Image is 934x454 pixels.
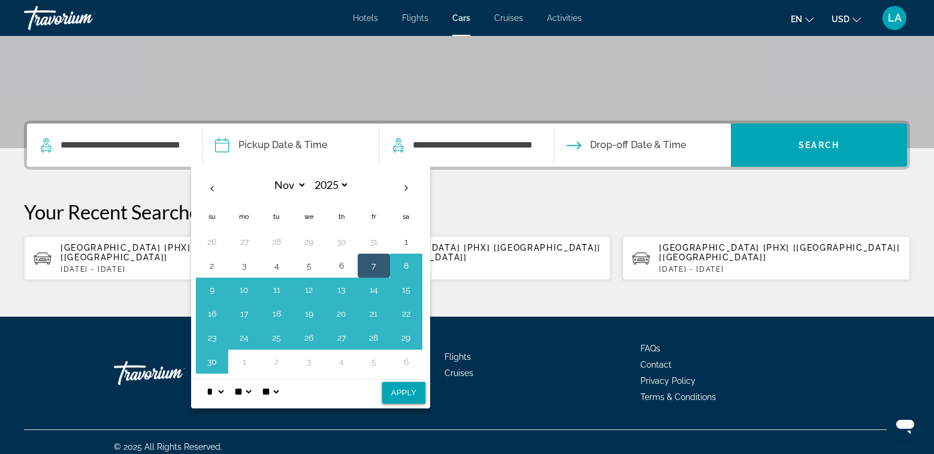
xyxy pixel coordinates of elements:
button: Day 15 [397,281,416,298]
span: [GEOGRAPHIC_DATA] [PHX] [[GEOGRAPHIC_DATA]] [[GEOGRAPHIC_DATA]] [659,243,900,262]
button: Pickup date [215,124,327,167]
span: Search [799,140,839,150]
select: Select month [268,175,307,196]
a: FAQs [640,344,660,353]
p: Your Recent Searches [24,200,910,224]
select: Select minute [232,380,253,404]
button: Day 2 [202,257,222,274]
button: Day 29 [397,329,416,346]
p: [DATE] - [DATE] [360,265,601,273]
select: Select year [310,175,349,196]
button: Day 13 [332,281,351,298]
button: Day 21 [364,305,383,322]
button: Day 19 [300,305,319,322]
button: Day 6 [397,353,416,370]
button: Day 1 [235,353,254,370]
button: Day 4 [267,257,286,274]
select: Select hour [204,380,226,404]
button: User Menu [879,5,910,31]
button: Day 3 [300,353,319,370]
button: Day 25 [267,329,286,346]
button: Day 14 [364,281,383,298]
span: LA [888,12,902,24]
button: Day 11 [267,281,286,298]
a: Travorium [114,355,234,391]
button: Day 2 [267,353,286,370]
button: Day 27 [332,329,351,346]
button: Day 7 [364,257,383,274]
button: Search [731,124,907,167]
a: Contact [640,360,672,369]
button: [GEOGRAPHIC_DATA] [PHX] [[GEOGRAPHIC_DATA]] [[GEOGRAPHIC_DATA]][DATE] - [DATE] [24,236,312,281]
div: Search widget [27,124,907,167]
a: Cars [452,13,470,23]
button: Previous month [196,175,228,202]
a: Travorium [24,2,144,34]
a: Cruises [494,13,523,23]
button: Apply [382,382,425,404]
button: Day 29 [300,233,319,250]
button: Day 31 [364,233,383,250]
button: Day 4 [332,353,351,370]
button: Day 16 [202,305,222,322]
select: Select AM/PM [259,380,281,404]
button: Day 9 [202,281,222,298]
button: Day 28 [364,329,383,346]
a: Hotels [353,13,378,23]
button: Day 28 [267,233,286,250]
iframe: Button to launch messaging window [886,406,924,444]
a: Cruises [445,368,473,378]
button: Day 18 [267,305,286,322]
button: Day 12 [300,281,319,298]
span: [GEOGRAPHIC_DATA] [PHX] [[GEOGRAPHIC_DATA]] [[GEOGRAPHIC_DATA]] [61,243,301,262]
span: Drop-off Date & Time [590,137,686,154]
button: Day 3 [235,257,254,274]
button: [GEOGRAPHIC_DATA] [PHX] [[GEOGRAPHIC_DATA]] [[GEOGRAPHIC_DATA]][DATE] - [DATE] [324,236,611,281]
button: Day 10 [235,281,254,298]
span: © 2025 All Rights Reserved. [114,442,222,452]
button: Next month [390,175,422,202]
span: en [791,14,802,24]
button: Day 30 [332,233,351,250]
button: Change language [791,10,814,28]
button: Day 26 [300,329,319,346]
p: [DATE] - [DATE] [61,265,302,273]
span: [GEOGRAPHIC_DATA] [PHX] [[GEOGRAPHIC_DATA]] [[GEOGRAPHIC_DATA]] [360,243,601,262]
button: Day 27 [235,233,254,250]
button: Day 17 [235,305,254,322]
button: Change currency [832,10,861,28]
a: Privacy Policy [640,376,696,386]
button: Day 30 [202,353,222,370]
a: Flights [445,352,471,362]
button: Day 22 [397,305,416,322]
p: [DATE] - [DATE] [659,265,900,273]
span: USD [832,14,850,24]
button: Day 26 [202,233,222,250]
button: Day 24 [235,329,254,346]
a: Flights [402,13,428,23]
button: Day 5 [300,257,319,274]
button: Drop-off date [567,124,686,167]
button: Day 6 [332,257,351,274]
button: Day 23 [202,329,222,346]
button: Day 8 [397,257,416,274]
button: Day 5 [364,353,383,370]
a: Activities [547,13,582,23]
button: Day 20 [332,305,351,322]
button: Day 1 [397,233,416,250]
button: [GEOGRAPHIC_DATA] [PHX] [[GEOGRAPHIC_DATA]] [[GEOGRAPHIC_DATA]][DATE] - [DATE] [622,236,910,281]
a: Terms & Conditions [640,392,716,402]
